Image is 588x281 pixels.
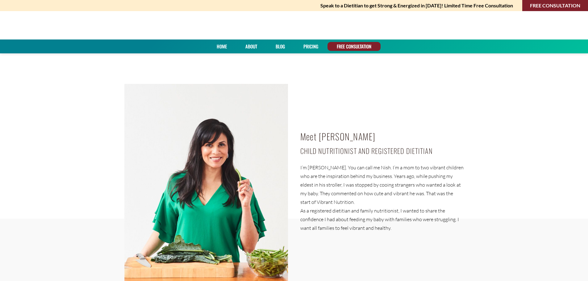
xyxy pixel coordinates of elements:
[320,1,513,10] strong: Speak to a Dietitian to get Strong & Energized in [DATE]! Limited Time Free Consultation
[215,42,229,51] a: Home
[300,163,464,206] p: I’m [PERSON_NAME]. You can call me Nish. I’m a mom to two vibrant children who are the inspiratio...
[243,42,259,51] a: About
[300,206,464,232] p: As a registered dietitian and family nutritionist, I wanted to share the confidence I had about f...
[301,42,320,51] a: PRICING
[300,145,464,157] h4: Child Nutritionist and Registered Dietitian
[335,42,373,51] a: FREE CONSULTATION
[273,42,287,51] a: Blog
[300,129,464,145] h2: Meet [PERSON_NAME]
